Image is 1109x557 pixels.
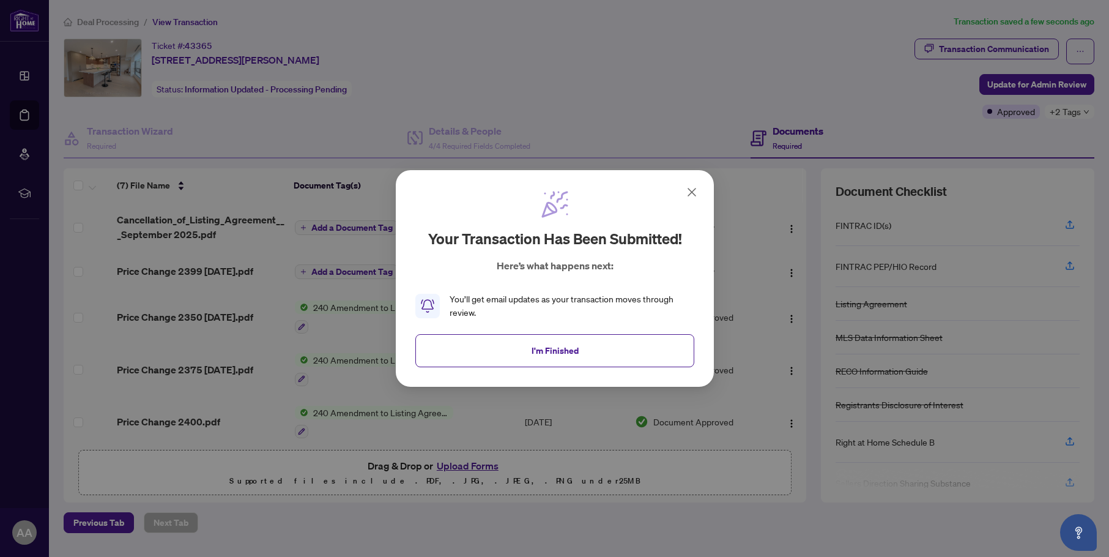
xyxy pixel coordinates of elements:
div: You’ll get email updates as your transaction moves through review. [450,293,694,320]
button: I'm Finished [415,334,694,367]
button: Open asap [1060,514,1097,551]
p: Here’s what happens next: [496,258,613,273]
h2: Your transaction has been submitted! [428,229,681,249]
span: I'm Finished [531,341,578,361]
